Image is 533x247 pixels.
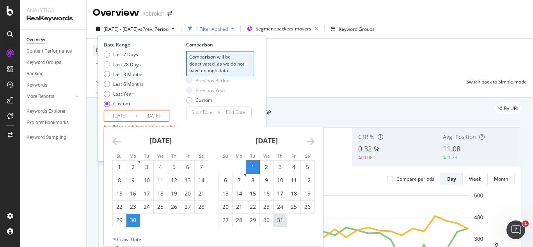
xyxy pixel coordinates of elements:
[27,107,81,116] a: Keywords Explorer
[223,153,228,159] small: Su
[339,26,375,32] div: Keyword Groups
[154,174,167,187] td: Choose Wednesday, June 11, 2025 as your check-out date. It’s available.
[328,23,378,35] button: Keyword Groups
[140,190,153,197] div: 17
[274,213,287,227] td: Choose Thursday, July 31, 2025 as your check-out date. It’s available.
[260,176,273,184] div: 9
[441,173,463,185] button: Day
[474,214,483,220] text: 480
[306,137,314,146] div: Move forward to switch to the next month.
[113,160,126,174] td: Choose Sunday, June 1, 2025 as your check-out date. It’s available.
[167,200,181,213] td: Choose Thursday, June 26, 2025 as your check-out date. It’s available.
[27,14,80,23] div: RealKeywords
[167,203,181,211] div: 26
[27,92,73,101] a: More Reports
[181,203,194,211] div: 27
[195,200,208,213] td: Choose Saturday, June 28, 2025 as your check-out date. It’s available.
[301,190,314,197] div: 19
[112,137,121,146] div: Move backward to switch to the previous month.
[506,220,525,239] iframe: Intercom live chat
[287,160,301,174] td: Choose Friday, July 4, 2025 as your check-out date. It’s available.
[219,213,233,227] td: Choose Sunday, July 27, 2025 as your check-out date. It’s available.
[287,190,300,197] div: 18
[443,144,460,153] span: 11.08
[219,216,232,224] div: 27
[27,81,81,89] a: Keywords
[195,87,226,94] div: Previous Year
[256,25,311,32] span: Segment: packers-movers
[140,160,154,174] td: Choose Tuesday, June 3, 2025 as your check-out date. It’s available.
[287,200,301,213] td: Choose Friday, July 25, 2025 as your check-out date. It’s available.
[256,136,278,145] strong: [DATE]
[27,6,80,14] div: Analytics
[27,107,66,116] div: Keywords Explorer
[154,176,167,184] div: 11
[488,173,515,185] button: Month
[126,187,140,200] td: Choose Monday, June 16, 2025 as your check-out date. It’s available.
[195,187,208,200] td: Choose Saturday, June 21, 2025 as your check-out date. It’s available.
[195,26,228,32] div: 1 Filter Applied
[167,176,181,184] div: 12
[233,200,246,213] td: Choose Monday, July 21, 2025 as your check-out date. It’s available.
[113,51,138,58] div: Last 7 Days
[117,153,122,159] small: Su
[301,203,314,211] div: 26
[274,190,287,197] div: 17
[113,163,126,171] div: 1
[219,187,233,200] td: Choose Sunday, July 13, 2025 as your check-out date. It’s available.
[113,216,126,224] div: 29
[167,174,181,187] td: Choose Thursday, June 12, 2025 as your check-out date. It’s available.
[167,11,172,16] div: arrow-right-arrow-left
[181,176,194,184] div: 13
[154,160,167,174] td: Choose Wednesday, June 4, 2025 as your check-out date. It’s available.
[195,176,208,184] div: 14
[494,176,508,182] div: Month
[195,160,208,174] td: Choose Saturday, June 7, 2025 as your check-out date. It’s available.
[246,203,259,211] div: 22
[140,174,154,187] td: Choose Tuesday, June 10, 2025 as your check-out date. It’s available.
[220,107,251,118] input: End Date
[167,163,181,171] div: 5
[522,220,529,227] span: 1
[104,127,323,236] div: Calendar
[167,190,181,197] div: 19
[96,47,111,53] span: Device
[93,75,115,88] button: Apply
[233,203,246,211] div: 21
[181,163,194,171] div: 6
[246,176,259,184] div: 8
[463,75,527,88] button: Switch back to Simple mode
[154,163,167,171] div: 4
[104,91,144,97] div: Last Year
[463,173,488,185] button: Week
[504,106,519,111] span: By URL
[187,107,218,118] input: Start Date
[448,154,457,161] div: 1.23
[260,163,273,171] div: 2
[260,190,273,197] div: 16
[233,176,246,184] div: 7
[246,216,259,224] div: 29
[186,51,254,76] div: Comparison will be deactivated, as we do not have enough data.
[246,213,260,227] td: Choose Tuesday, July 29, 2025 as your check-out date. It’s available.
[138,26,169,32] span: vs Prev. Period
[260,160,274,174] td: Choose Wednesday, July 2, 2025 as your check-out date. It’s available.
[260,187,274,200] td: Choose Wednesday, July 16, 2025 as your check-out date. It’s available.
[154,187,167,200] td: Choose Wednesday, June 18, 2025 as your check-out date. It’s available.
[277,153,282,159] small: Th
[181,190,194,197] div: 20
[185,23,237,35] button: 1 Filter Applied
[301,200,314,213] td: Choose Saturday, July 26, 2025 as your check-out date. It’s available.
[199,153,204,159] small: Sa
[93,23,178,35] button: [DATE] - [DATE]vsPrev. Period
[144,153,149,159] small: Tu
[186,77,229,84] div: Previous Period
[236,153,242,159] small: Mo
[301,176,314,184] div: 12
[140,187,154,200] td: Choose Tuesday, June 17, 2025 as your check-out date. It’s available.
[274,163,287,171] div: 3
[130,153,136,159] small: Mo
[181,174,195,187] td: Choose Friday, June 13, 2025 as your check-out date. It’s available.
[93,59,124,69] button: Add Filter
[181,187,195,200] td: Choose Friday, June 20, 2025 as your check-out date. It’s available.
